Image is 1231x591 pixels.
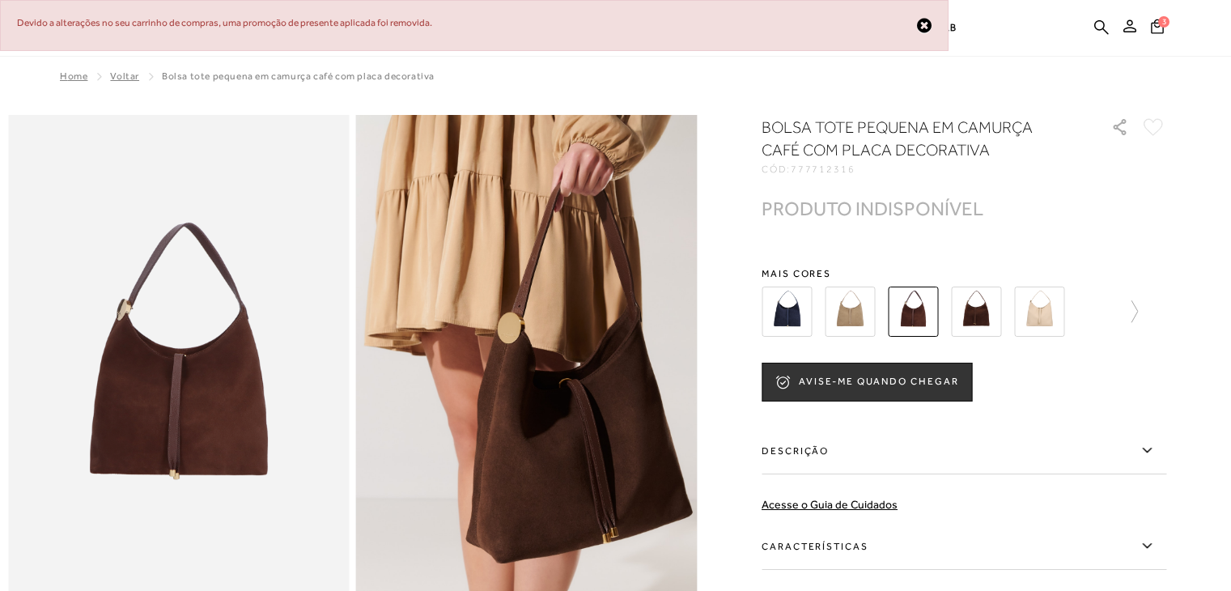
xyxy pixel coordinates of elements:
div: CÓD: [762,164,1085,174]
a: Acesse o Guia de Cuidados [762,498,898,511]
h1: BOLSA TOTE PEQUENA EM CAMURÇA CAFÉ COM PLACA DECORATIVA [762,116,1065,161]
label: Descrição [762,427,1166,474]
button: 3 [1146,18,1169,40]
button: AVISE-ME QUANDO CHEGAR [762,363,972,402]
img: BOLSA TOTE PEQUENA EM CAMURÇA AZUL NAVAL COM PLACA DECORATIVA [762,287,812,337]
div: PRODUTO INDISPONÍVEL [762,200,983,217]
img: BOLSA TOTE PEQUENA EM CAMURÇA CAFÉ COM PLACA DECORATIVA [888,287,938,337]
span: 3 [1158,16,1169,28]
span: 777712316 [791,164,855,175]
span: BOLSA TOTE PEQUENA EM CAMURÇA CAFÉ COM PLACA DECORATIVA [162,70,435,82]
img: BOLSA TOTE PEQUENA EM CAMURÇA BEGE FENDI COM PLACA DECORATIVA [825,287,875,337]
label: Características [762,523,1166,570]
img: BOLSA TOTE PEQUENA EM CAMURÇA CAFÉ COM PLACA DECORATIVA [951,287,1001,337]
img: BOLSA TOTE PEQUENA EM COURO BEGE NATA COM PLACA DECORATIVA [1014,287,1064,337]
a: Home [60,70,87,82]
span: Mais cores [762,269,1166,278]
div: Devido a alterações no seu carrinho de compras, uma promoção de presente aplicada foi removida. [17,17,932,34]
a: Voltar [110,70,139,82]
